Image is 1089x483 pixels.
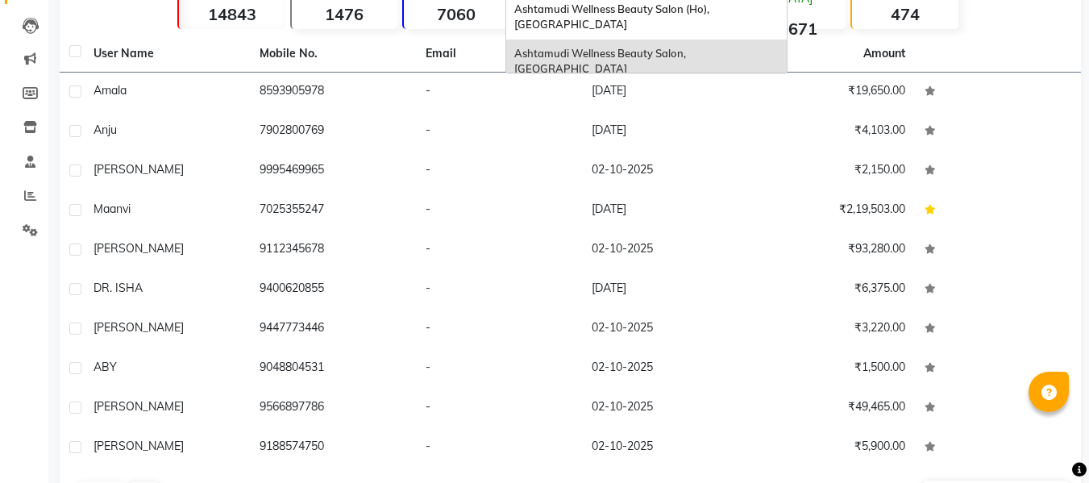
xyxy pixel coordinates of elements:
[749,310,915,349] td: ₹3,220.00
[250,112,416,152] td: 7902800769
[582,152,748,191] td: 02-10-2025
[749,428,915,468] td: ₹5,900.00
[94,360,117,374] span: ABY
[416,112,582,152] td: -
[749,191,915,231] td: ₹2,19,503.00
[582,270,748,310] td: [DATE]
[416,73,582,112] td: -
[250,310,416,349] td: 9447773446
[582,231,748,270] td: 02-10-2025
[416,270,582,310] td: -
[94,123,117,137] span: Anju
[94,162,184,177] span: [PERSON_NAME]
[404,4,509,24] strong: 7060
[250,231,416,270] td: 9112345678
[416,428,582,468] td: -
[94,399,184,414] span: [PERSON_NAME]
[582,389,748,428] td: 02-10-2025
[749,349,915,389] td: ₹1,500.00
[514,2,712,31] span: Ashtamudi Wellness Beauty Salon (Ho), [GEOGRAPHIC_DATA]
[749,389,915,428] td: ₹49,465.00
[84,35,250,73] th: User Name
[740,19,846,39] strong: 11671
[416,35,582,73] th: Email
[416,389,582,428] td: -
[854,35,915,72] th: Amount
[94,241,184,256] span: [PERSON_NAME]
[749,73,915,112] td: ₹19,650.00
[179,4,285,24] strong: 14843
[250,428,416,468] td: 9188574750
[250,152,416,191] td: 9995469965
[582,428,748,468] td: 02-10-2025
[582,310,748,349] td: 02-10-2025
[94,202,131,216] span: maanvi
[250,349,416,389] td: 9048804531
[250,73,416,112] td: 8593905978
[582,112,748,152] td: [DATE]
[749,112,915,152] td: ₹4,103.00
[416,310,582,349] td: -
[94,439,184,453] span: [PERSON_NAME]
[416,191,582,231] td: -
[582,73,748,112] td: [DATE]
[250,191,416,231] td: 7025355247
[749,270,915,310] td: ₹6,375.00
[749,152,915,191] td: ₹2,150.00
[250,35,416,73] th: Mobile No.
[582,191,748,231] td: [DATE]
[250,389,416,428] td: 9566897786
[416,231,582,270] td: -
[852,4,958,24] strong: 474
[250,270,416,310] td: 9400620855
[292,4,397,24] strong: 1476
[749,231,915,270] td: ₹93,280.00
[416,152,582,191] td: -
[94,83,127,98] span: Amala
[514,47,688,76] span: Ashtamudi Wellness Beauty Salon, [GEOGRAPHIC_DATA]
[94,320,184,335] span: [PERSON_NAME]
[582,349,748,389] td: 02-10-2025
[94,281,143,295] span: DR. ISHA
[416,349,582,389] td: -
